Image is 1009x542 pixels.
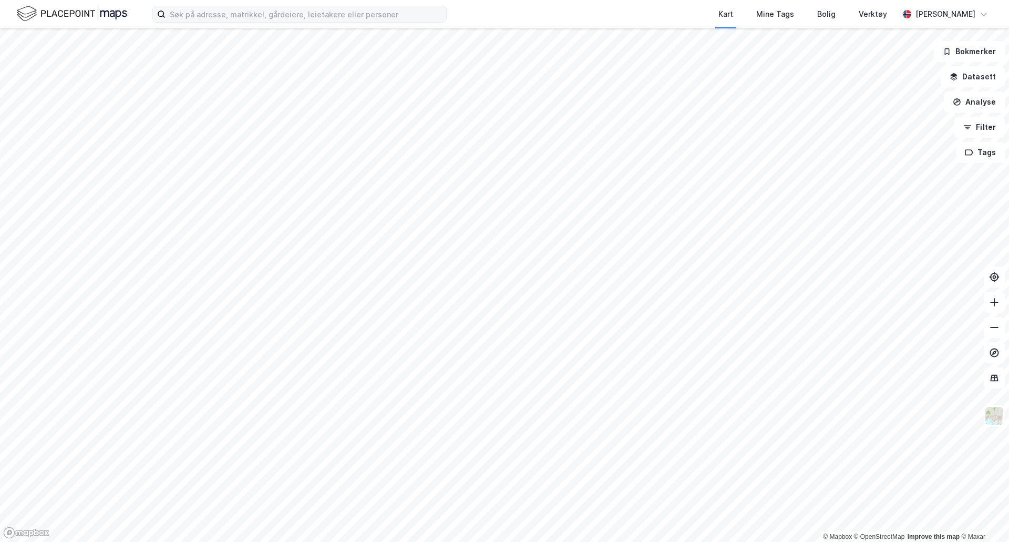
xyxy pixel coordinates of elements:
[956,492,1009,542] div: Kontrollprogram for chat
[17,5,127,23] img: logo.f888ab2527a4732fd821a326f86c7f29.svg
[817,8,836,21] div: Bolig
[718,8,733,21] div: Kart
[859,8,887,21] div: Verktøy
[756,8,794,21] div: Mine Tags
[166,6,446,22] input: Søk på adresse, matrikkel, gårdeiere, leietakere eller personer
[956,492,1009,542] iframe: Chat Widget
[915,8,975,21] div: [PERSON_NAME]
